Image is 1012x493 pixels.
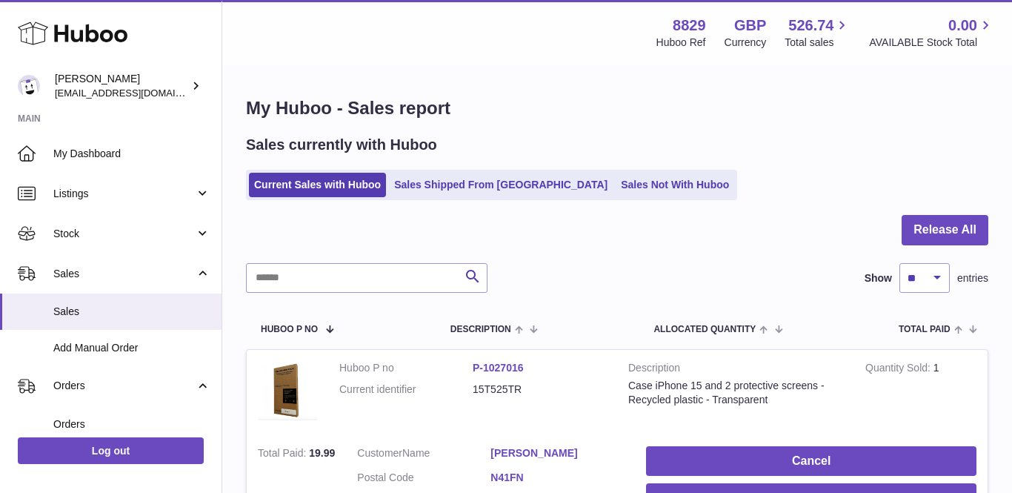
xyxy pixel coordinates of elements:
a: 0.00 AVAILABLE Stock Total [869,16,994,50]
a: N41FN [490,471,624,485]
strong: Total Paid [258,447,309,463]
div: Currency [725,36,767,50]
span: My Dashboard [53,147,210,161]
span: Listings [53,187,195,201]
span: Add Manual Order [53,341,210,355]
a: Sales Shipped From [GEOGRAPHIC_DATA] [389,173,613,197]
div: [PERSON_NAME] [55,72,188,100]
label: Show [865,271,892,285]
span: Sales [53,305,210,319]
td: 1 [854,350,988,435]
span: entries [957,271,988,285]
span: 19.99 [309,447,335,459]
span: Orders [53,379,195,393]
dd: 15T525TR [473,383,606,397]
dt: Postal Code [357,471,490,489]
a: 526.74 Total sales [785,16,850,50]
strong: Quantity Sold [865,362,933,377]
span: [EMAIL_ADDRESS][DOMAIN_NAME] [55,87,218,99]
span: Stock [53,227,195,241]
a: P-1027016 [473,362,524,374]
span: Sales [53,267,195,281]
span: Total sales [785,36,850,50]
a: Sales Not With Huboo [616,173,734,197]
span: Total paid [899,325,951,334]
dt: Huboo P no [339,361,473,375]
div: Case iPhone 15 and 2 protective screens - Recycled plastic - Transparent [628,379,843,407]
img: commandes@kpmatech.com [18,75,40,97]
strong: 8829 [673,16,706,36]
img: 88291739804918.png [258,361,317,420]
button: Cancel [646,446,976,477]
a: Current Sales with Huboo [249,173,386,197]
span: 526.74 [788,16,833,36]
strong: Description [628,361,843,379]
span: Description [450,325,511,334]
a: [PERSON_NAME] [490,446,624,460]
dt: Name [357,446,490,464]
span: ALLOCATED Quantity [653,325,756,334]
h2: Sales currently with Huboo [246,135,437,155]
dt: Current identifier [339,383,473,397]
button: Release All [902,215,988,245]
span: Orders [53,417,210,431]
h1: My Huboo - Sales report [246,96,988,120]
span: Huboo P no [261,325,318,334]
span: AVAILABLE Stock Total [869,36,994,50]
div: Huboo Ref [656,36,706,50]
strong: GBP [734,16,766,36]
span: 0.00 [948,16,977,36]
a: Log out [18,437,204,464]
span: Customer [357,447,402,459]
